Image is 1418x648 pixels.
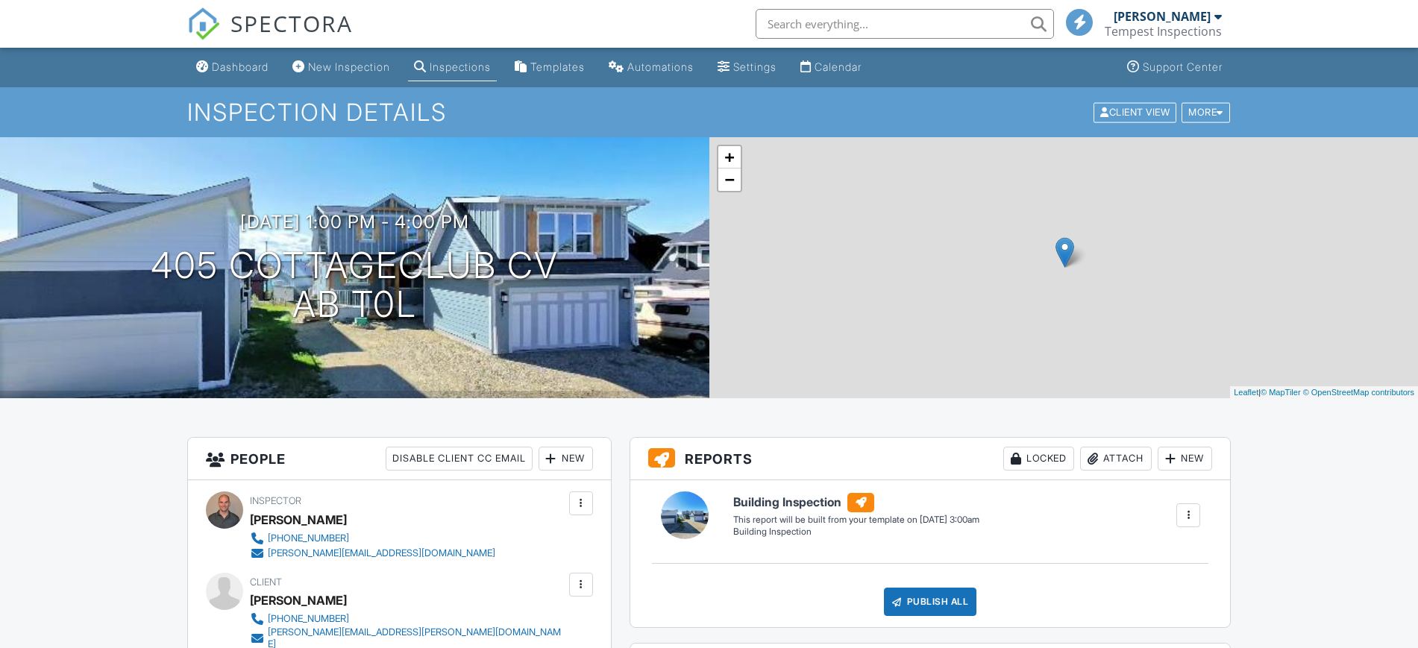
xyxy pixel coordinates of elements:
[212,60,269,73] div: Dashboard
[188,438,611,480] h3: People
[627,60,694,73] div: Automations
[187,20,353,51] a: SPECTORA
[509,54,591,81] a: Templates
[268,532,349,544] div: [PHONE_NUMBER]
[250,589,347,611] div: [PERSON_NAME]
[539,447,593,471] div: New
[718,146,741,169] a: Zoom in
[268,613,349,625] div: [PHONE_NUMBER]
[1094,102,1176,122] div: Client View
[794,54,868,81] a: Calendar
[884,588,977,616] div: Publish All
[151,246,559,325] h1: 405 Cottageclub Cv AB T0l
[187,99,1232,125] h1: Inspection Details
[250,576,282,588] span: Client
[190,54,274,81] a: Dashboard
[1143,60,1223,73] div: Support Center
[733,526,979,538] div: Building Inspection
[1234,388,1258,397] a: Leaflet
[718,169,741,191] a: Zoom out
[430,60,491,73] div: Inspections
[268,547,495,559] div: [PERSON_NAME][EMAIL_ADDRESS][DOMAIN_NAME]
[308,60,390,73] div: New Inspection
[408,54,497,81] a: Inspections
[187,7,220,40] img: The Best Home Inspection Software - Spectora
[250,495,301,506] span: Inspector
[240,212,469,232] h3: [DATE] 1:00 pm - 4:00 pm
[286,54,396,81] a: New Inspection
[1080,447,1152,471] div: Attach
[250,611,565,626] a: [PHONE_NUMBER]
[733,493,979,512] h6: Building Inspection
[1003,447,1074,471] div: Locked
[1121,54,1229,81] a: Support Center
[733,60,777,73] div: Settings
[386,447,533,471] div: Disable Client CC Email
[250,509,347,531] div: [PERSON_NAME]
[630,438,1231,480] h3: Reports
[603,54,700,81] a: Automations (Basic)
[230,7,353,39] span: SPECTORA
[1261,388,1301,397] a: © MapTiler
[250,546,495,561] a: [PERSON_NAME][EMAIL_ADDRESS][DOMAIN_NAME]
[712,54,782,81] a: Settings
[1092,106,1180,117] a: Client View
[1105,24,1222,39] div: Tempest Inspections
[1303,388,1414,397] a: © OpenStreetMap contributors
[1230,386,1418,399] div: |
[756,9,1054,39] input: Search everything...
[815,60,862,73] div: Calendar
[1182,102,1230,122] div: More
[530,60,585,73] div: Templates
[250,531,495,546] a: [PHONE_NUMBER]
[1158,447,1212,471] div: New
[733,514,979,526] div: This report will be built from your template on [DATE] 3:00am
[1114,9,1211,24] div: [PERSON_NAME]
